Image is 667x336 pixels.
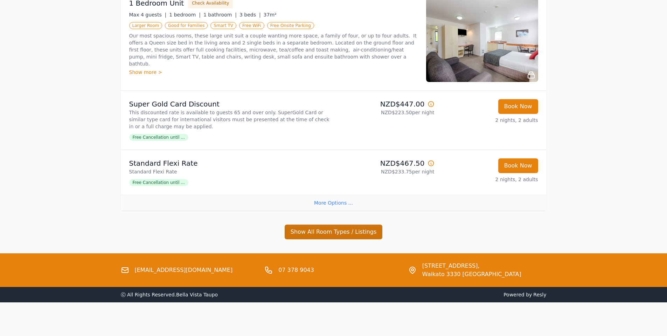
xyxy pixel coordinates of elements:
[129,69,418,76] div: Show more >
[336,291,547,298] span: Powered by
[129,22,162,29] span: Larger Room
[264,12,277,18] span: 37m²
[210,22,236,29] span: Smart TV
[129,109,331,130] p: This discounted rate is available to guests 65 and over only. SuperGold Card or similar type card...
[278,266,314,274] a: 07 378 9043
[129,32,418,67] p: Our most spacious rooms, these large unit suit a couple wanting more space, a family of four, or ...
[129,12,167,18] span: Max 4 guests |
[440,117,538,124] p: 2 nights, 2 adults
[129,179,188,186] span: Free Cancellation until ...
[129,158,331,168] p: Standard Flexi Rate
[533,292,546,297] a: Resly
[121,195,547,211] div: More Options ...
[169,12,201,18] span: 1 bedroom |
[440,176,538,183] p: 2 nights, 2 adults
[239,12,261,18] span: 3 beds |
[498,99,538,114] button: Book Now
[129,168,331,175] p: Standard Flexi Rate
[336,168,435,175] p: NZD$233.75 per night
[336,99,435,109] p: NZD$447.00
[498,158,538,173] button: Book Now
[336,158,435,168] p: NZD$467.50
[239,22,264,29] span: Free WiFi
[129,99,331,109] p: Super Gold Card Discount
[285,225,383,239] button: Show All Room Types / Listings
[422,262,521,270] span: [STREET_ADDRESS],
[135,266,233,274] a: [EMAIL_ADDRESS][DOMAIN_NAME]
[336,109,435,116] p: NZD$223.50 per night
[165,22,208,29] span: Good for Families
[203,12,237,18] span: 1 bathroom |
[121,292,218,297] span: ⓒ All Rights Reserved. Bella Vista Taupo
[267,22,314,29] span: Free Onsite Parking
[422,270,521,279] span: Waikato 3330 [GEOGRAPHIC_DATA]
[129,134,188,141] span: Free Cancellation until ...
